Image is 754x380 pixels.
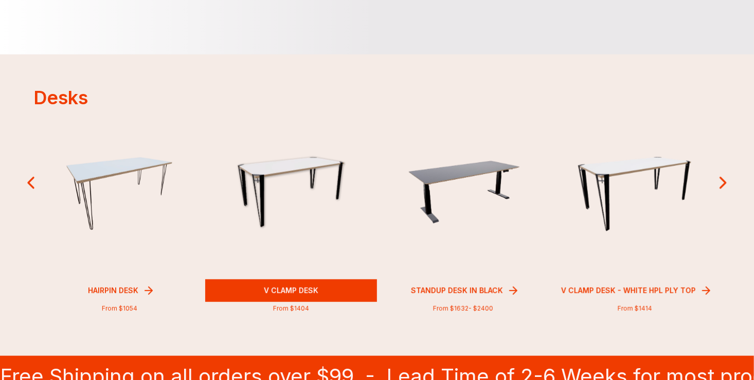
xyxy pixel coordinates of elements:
h3: Hairpin Desk [84,281,142,300]
span: - $ 2400 [469,305,493,312]
p: From $ 1054 [33,305,205,313]
img: prd [230,155,352,232]
img: prd [402,154,524,233]
a: prdHairpin DeskFrom $1054 [33,108,205,313]
a: prdStandup Desk in BlackFrom $1632- $2400 [377,108,549,313]
p: From $ 1414 [549,305,721,313]
img: prd [573,153,696,234]
h3: V Clamp Desk - white HPL ply top [557,281,700,300]
a: prdV Clamp Desk - white HPL ply topFrom $1414 [549,108,721,313]
h3: Standup Desk in Black [407,281,507,300]
img: prd [58,156,181,232]
h2: Desks [33,87,721,108]
p: From $ 1632 [377,305,549,313]
a: prdV Clamp DeskFrom $1404 [205,108,377,313]
h3: V Clamp Desk [260,281,322,300]
p: From $ 1404 [205,305,377,313]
